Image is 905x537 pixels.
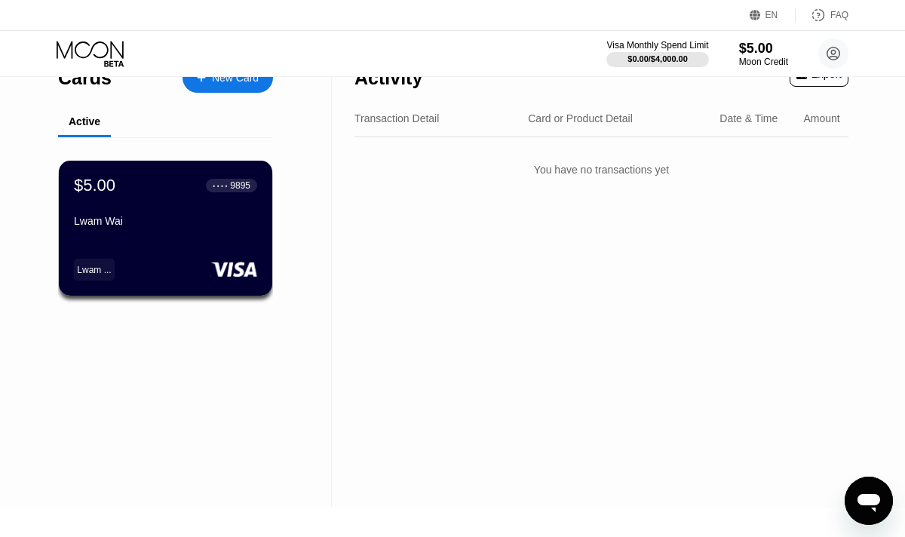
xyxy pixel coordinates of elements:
[58,67,112,89] div: Cards
[230,180,250,191] div: 9895
[804,112,840,124] div: Amount
[59,161,272,296] div: $5.00● ● ● ●9895Lwam WaiLwam ...
[354,67,422,89] div: Activity
[74,259,115,281] div: Lwam ...
[739,41,788,57] div: $5.00
[830,10,848,20] div: FAQ
[354,112,439,124] div: Transaction Detail
[69,115,100,127] div: Active
[627,54,688,63] div: $0.00 / $4,000.00
[74,215,257,227] div: Lwam Wai
[74,176,115,195] div: $5.00
[212,72,259,84] div: New Card
[719,112,778,124] div: Date & Time
[528,112,633,124] div: Card or Product Detail
[765,10,778,20] div: EN
[606,40,708,67] div: Visa Monthly Spend Limit$0.00/$4,000.00
[213,183,228,188] div: ● ● ● ●
[354,149,848,191] div: You have no transactions yet
[796,8,848,23] div: FAQ
[606,40,708,51] div: Visa Monthly Spend Limit
[739,41,788,67] div: $5.00Moon Credit
[750,8,796,23] div: EN
[739,57,788,67] div: Moon Credit
[845,477,893,525] iframe: Button to launch messaging window
[183,63,273,93] div: New Card
[77,265,111,275] div: Lwam ...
